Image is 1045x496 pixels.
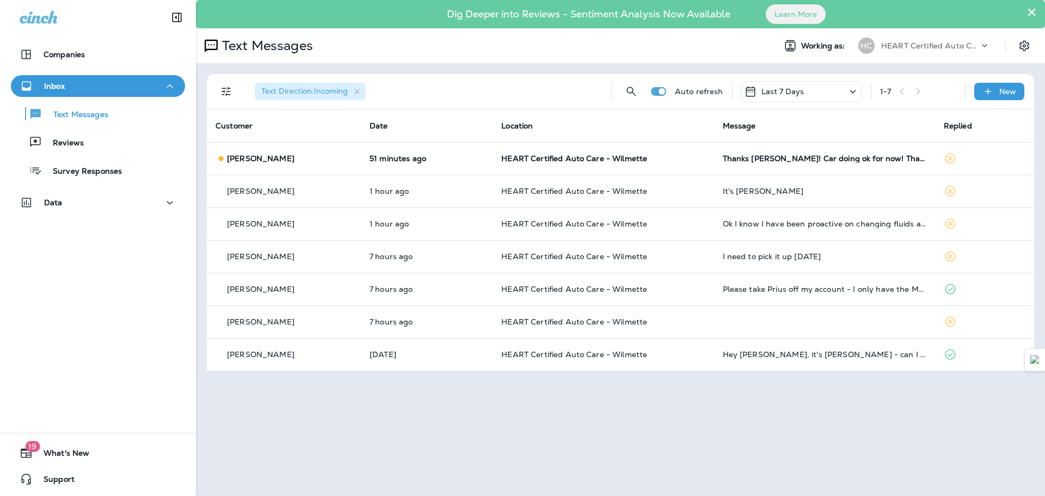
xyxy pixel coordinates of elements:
span: HEART Certified Auto Care - Wilmette [501,154,647,163]
p: [PERSON_NAME] [227,219,294,228]
div: Hey Armando, it's Alix Leviton - can I swing by for an oil top off this week? [723,350,926,359]
p: Text Messages [42,110,108,120]
img: Detect Auto [1030,355,1040,365]
button: 19What's New [11,442,185,464]
button: Search Messages [620,81,642,102]
div: It's Christina Yasenak [723,187,926,195]
p: Text Messages [218,38,313,54]
p: Oct 8, 2025 08:49 AM [370,317,484,326]
p: Inbox [44,82,65,90]
button: Text Messages [11,102,185,125]
button: Settings [1015,36,1034,56]
p: Oct 8, 2025 09:20 AM [370,252,484,261]
button: Collapse Sidebar [162,7,192,28]
p: Reviews [42,138,84,149]
p: [PERSON_NAME] [227,350,294,359]
button: Close [1026,3,1037,21]
div: Ok I know I have been proactive on changing fluids and filters with you guys [723,219,926,228]
span: Date [370,121,388,131]
p: Oct 6, 2025 06:59 AM [370,350,484,359]
span: Text Direction : Incoming [261,86,348,96]
span: HEART Certified Auto Care - Wilmette [501,186,647,196]
p: Survey Responses [42,167,122,177]
span: Replied [944,121,972,131]
p: [PERSON_NAME] [227,154,294,163]
p: HEART Certified Auto Care [881,41,979,50]
p: Dig Deeper into Reviews - Sentiment Analysis Now Available [415,13,762,16]
p: Oct 8, 2025 02:49 PM [370,187,484,195]
span: HEART Certified Auto Care - Wilmette [501,252,647,261]
span: HEART Certified Auto Care - Wilmette [501,317,647,327]
p: [PERSON_NAME] [227,317,294,326]
p: Companies [44,50,85,59]
div: Thanks Dimitri! Car doing ok for now! Thank you! [723,154,926,163]
span: Customer [216,121,253,131]
button: Inbox [11,75,185,97]
button: Reviews [11,131,185,154]
p: Oct 8, 2025 02:40 PM [370,219,484,228]
button: Survey Responses [11,159,185,182]
button: Data [11,192,185,213]
button: Support [11,468,185,490]
span: Support [33,475,75,488]
p: [PERSON_NAME] [227,252,294,261]
p: [PERSON_NAME] [227,285,294,293]
p: Oct 8, 2025 03:44 PM [370,154,484,163]
p: New [999,87,1016,96]
p: [PERSON_NAME] [227,187,294,195]
p: Auto refresh [675,87,723,96]
button: Companies [11,44,185,65]
span: 19 [25,441,40,452]
div: I need to pick it up today [723,252,926,261]
div: 1 - 7 [880,87,891,96]
p: Last 7 Days [761,87,804,96]
p: Data [44,198,63,207]
div: HC [858,38,875,54]
span: HEART Certified Auto Care - Wilmette [501,219,647,229]
span: Working as: [801,41,847,51]
span: What's New [33,449,89,462]
div: Text Direction:Incoming [255,83,366,100]
button: Learn More [766,4,826,24]
span: Message [723,121,756,131]
span: HEART Certified Auto Care - Wilmette [501,350,647,359]
p: Oct 8, 2025 08:50 AM [370,285,484,293]
span: Location [501,121,533,131]
button: Filters [216,81,237,102]
div: Please take Prius off my account - I only have the Mazda now [723,285,926,293]
span: HEART Certified Auto Care - Wilmette [501,284,647,294]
